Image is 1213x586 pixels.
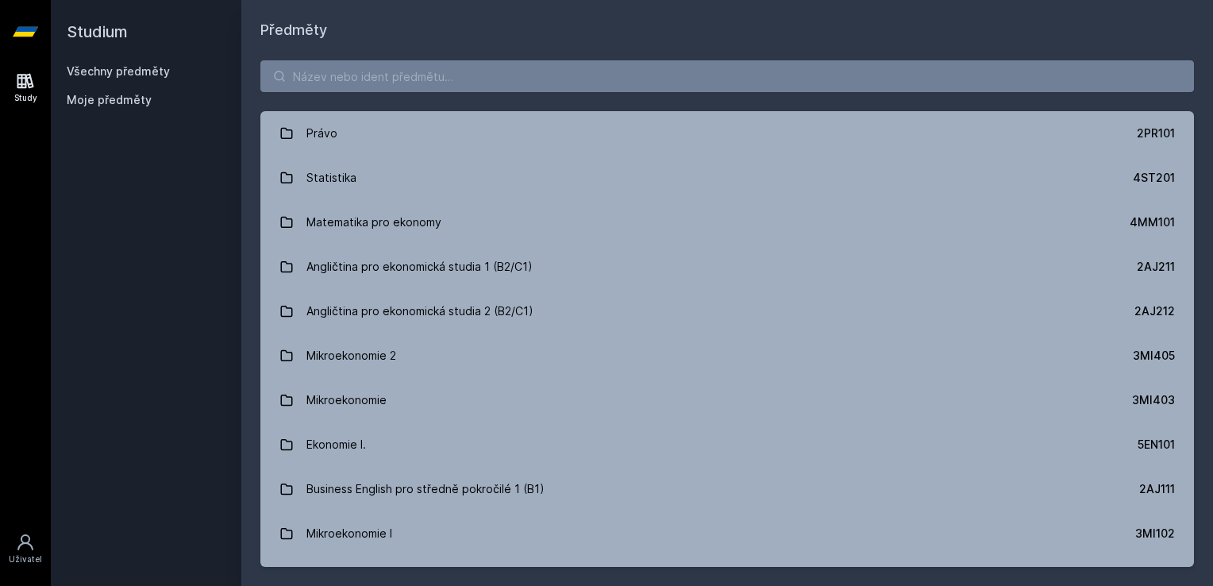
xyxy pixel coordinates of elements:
[306,340,396,372] div: Mikroekonomie 2
[260,511,1194,556] a: Mikroekonomie I 3MI102
[260,422,1194,467] a: Ekonomie I. 5EN101
[1130,214,1175,230] div: 4MM101
[1133,348,1175,364] div: 3MI405
[260,200,1194,245] a: Matematika pro ekonomy 4MM101
[260,378,1194,422] a: Mikroekonomie 3MI403
[306,384,387,416] div: Mikroekonomie
[260,111,1194,156] a: Právo 2PR101
[306,295,533,327] div: Angličtina pro ekonomická studia 2 (B2/C1)
[1137,125,1175,141] div: 2PR101
[306,162,356,194] div: Statistika
[306,429,366,461] div: Ekonomie I.
[260,333,1194,378] a: Mikroekonomie 2 3MI405
[260,289,1194,333] a: Angličtina pro ekonomická studia 2 (B2/C1) 2AJ212
[1138,437,1175,453] div: 5EN101
[260,19,1194,41] h1: Předměty
[1135,526,1175,542] div: 3MI102
[260,60,1194,92] input: Název nebo ident předmětu…
[306,206,441,238] div: Matematika pro ekonomy
[67,92,152,108] span: Moje předměty
[9,553,42,565] div: Uživatel
[306,251,533,283] div: Angličtina pro ekonomická studia 1 (B2/C1)
[1137,259,1175,275] div: 2AJ211
[306,518,392,549] div: Mikroekonomie I
[67,64,170,78] a: Všechny předměty
[3,64,48,112] a: Study
[1133,170,1175,186] div: 4ST201
[306,473,545,505] div: Business English pro středně pokročilé 1 (B1)
[1132,392,1175,408] div: 3MI403
[306,118,337,149] div: Právo
[14,92,37,104] div: Study
[260,467,1194,511] a: Business English pro středně pokročilé 1 (B1) 2AJ111
[260,156,1194,200] a: Statistika 4ST201
[260,245,1194,289] a: Angličtina pro ekonomická studia 1 (B2/C1) 2AJ211
[1134,303,1175,319] div: 2AJ212
[3,525,48,573] a: Uživatel
[1139,481,1175,497] div: 2AJ111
